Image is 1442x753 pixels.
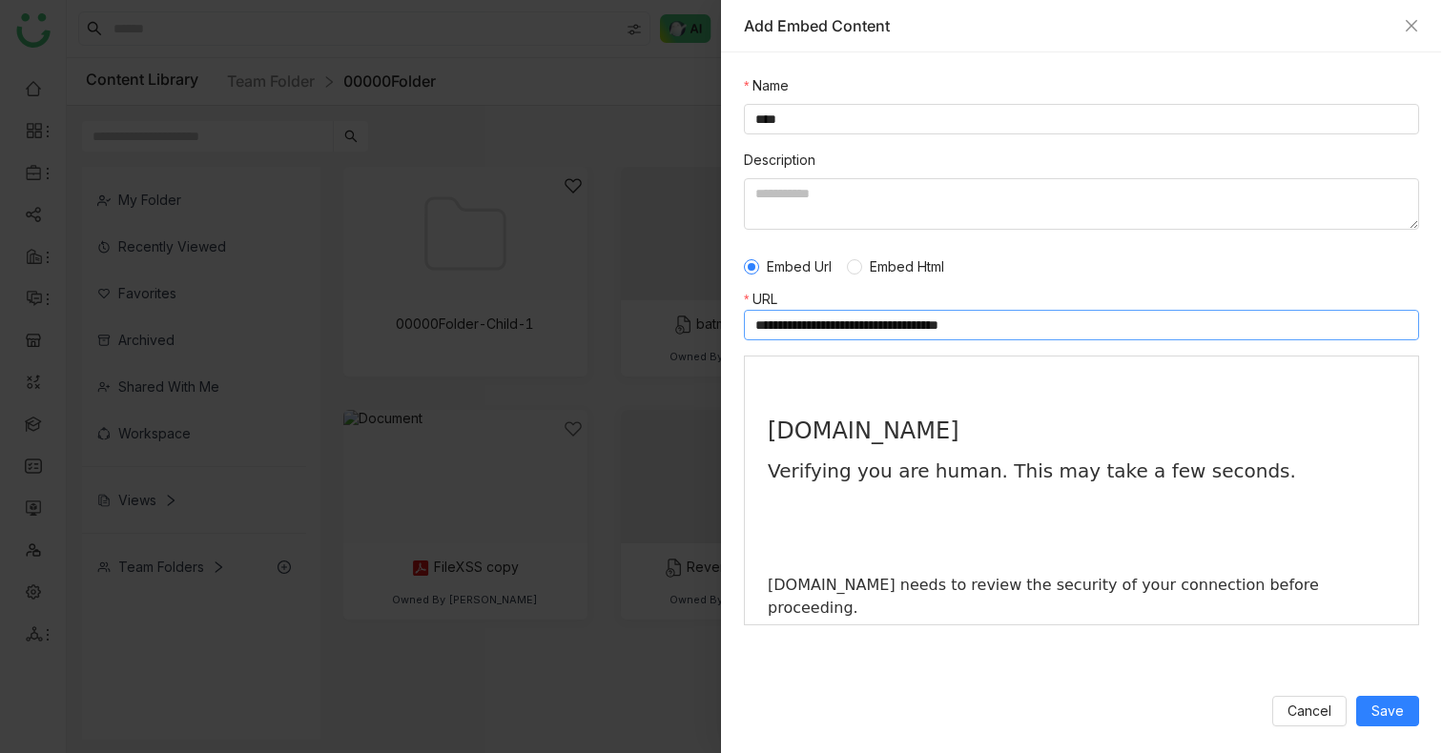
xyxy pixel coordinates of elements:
[23,61,650,88] h1: [DOMAIN_NAME]
[744,15,1394,36] div: Add Embed Content
[759,256,839,277] span: Embed Url
[744,289,787,310] label: URL
[1356,696,1419,726] button: Save
[1287,701,1331,722] span: Cancel
[1371,701,1404,722] span: Save
[1272,696,1347,726] button: Cancel
[23,103,650,126] p: Verifying you are human. This may take a few seconds.
[862,256,952,277] span: Embed Html
[744,75,789,96] label: Name
[23,217,650,263] div: [DOMAIN_NAME] needs to review the security of your connection before proceeding.
[1404,18,1419,33] button: Close
[744,150,815,171] label: Description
